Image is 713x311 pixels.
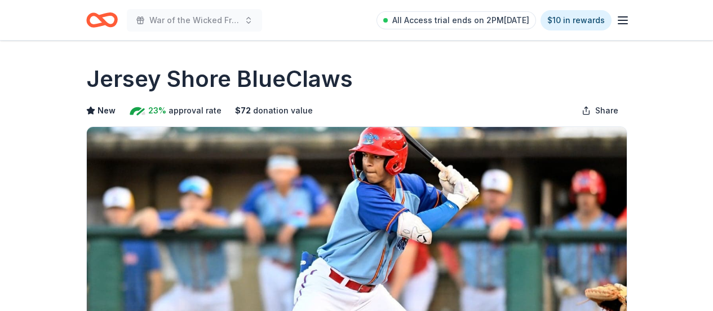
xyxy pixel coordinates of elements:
[98,104,116,117] span: New
[148,104,166,117] span: 23%
[377,11,536,29] a: All Access trial ends on 2PM[DATE]
[149,14,240,27] span: War of the Wicked Friendly 10uC
[253,104,313,117] span: donation value
[541,10,612,30] a: $10 in rewards
[86,7,118,33] a: Home
[573,99,627,122] button: Share
[235,104,251,117] span: $ 72
[392,14,529,27] span: All Access trial ends on 2PM[DATE]
[127,9,262,32] button: War of the Wicked Friendly 10uC
[86,63,353,95] h1: Jersey Shore BlueClaws
[169,104,222,117] span: approval rate
[595,104,618,117] span: Share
